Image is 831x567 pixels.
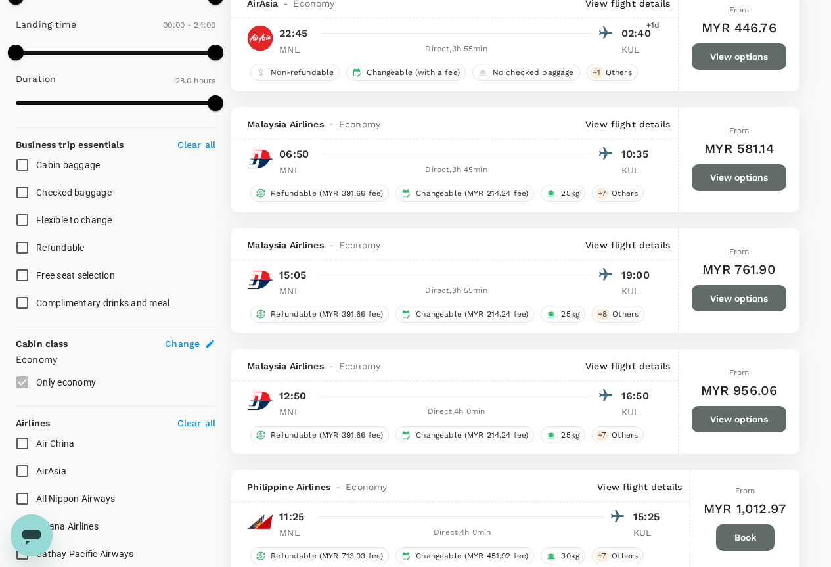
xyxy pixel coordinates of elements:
span: + 7 [595,188,609,199]
p: 19:00 [621,267,654,283]
span: Checked baggage [36,187,112,198]
span: Malaysia Airlines [247,118,324,131]
div: 25kg [541,306,585,323]
span: Economy [339,118,380,131]
p: KUL [621,164,654,177]
p: 12:50 [279,388,306,404]
span: 25kg [556,309,585,320]
div: Changeable (MYR 214.24 fee) [395,185,534,202]
span: Non-refundable [265,67,339,78]
p: MNL [279,526,312,539]
span: Change [165,337,200,350]
img: AK [247,25,273,51]
span: All Nippon Airways [36,493,116,504]
div: Refundable (MYR 391.66 fee) [250,306,389,323]
span: Refundable [36,242,85,253]
p: MNL [279,164,312,177]
span: Others [606,188,643,199]
span: - [324,238,339,252]
p: 10:35 [621,147,654,162]
div: +7Others [592,426,644,443]
div: Refundable (MYR 713.03 fee) [250,547,389,564]
button: View options [692,164,786,191]
div: Changeable (MYR 451.92 fee) [395,547,534,564]
div: Direct , 4h 0min [320,526,604,539]
span: Malaysia Airlines [247,238,324,252]
span: From [729,247,750,256]
span: Others [606,430,643,441]
span: Philippine Airlines [247,480,330,493]
p: 02:40 [621,26,654,41]
span: Air China [36,438,74,449]
span: Flexible to change [36,215,112,225]
p: MNL [279,284,312,298]
p: 11:25 [279,509,304,525]
span: Asiana Airlines [36,521,99,532]
p: 22:45 [279,26,307,41]
span: + 1 [590,67,603,78]
span: + 7 [595,430,609,441]
img: PR [247,509,273,535]
p: KUL [621,43,654,56]
div: +7Others [592,547,644,564]
span: Changeable (MYR 451.92 fee) [411,551,533,562]
p: Duration [16,72,56,85]
span: + 8 [595,309,610,320]
div: Changeable (MYR 214.24 fee) [395,426,534,443]
p: KUL [621,284,654,298]
span: Changeable (with a fee) [361,67,464,78]
span: Refundable (MYR 391.66 fee) [265,309,388,320]
span: Free seat selection [36,270,115,281]
button: View options [692,406,786,432]
button: View options [692,43,786,70]
span: Others [607,309,644,320]
div: No checked baggage [472,64,580,81]
div: Direct , 3h 45min [320,164,593,177]
p: View flight details [585,118,670,131]
img: MH [247,146,273,172]
iframe: Button to launch messaging window [11,514,53,556]
p: 15:25 [633,509,666,525]
span: Complimentary drinks and meal [36,298,169,308]
span: No checked baggage [487,67,579,78]
h6: MYR 446.76 [702,17,776,38]
span: 28.0 hours [175,76,216,85]
p: Economy [16,353,215,366]
h6: MYR 956.06 [701,380,778,401]
span: Refundable (MYR 713.03 fee) [265,551,388,562]
p: KUL [633,526,666,539]
span: Refundable (MYR 391.66 fee) [265,188,388,199]
span: Cabin baggage [36,160,100,170]
button: Book [716,524,775,551]
span: Changeable (MYR 214.24 fee) [411,309,533,320]
span: - [330,480,346,493]
span: + 7 [595,551,609,562]
strong: Business trip essentials [16,139,124,150]
span: Changeable (MYR 214.24 fee) [411,188,533,199]
span: - [324,359,339,373]
div: Direct , 3h 55min [320,43,593,56]
span: 25kg [556,188,585,199]
span: From [729,5,750,14]
div: Changeable (with a fee) [346,64,465,81]
span: AirAsia [36,466,66,476]
span: Others [600,67,637,78]
span: - [324,118,339,131]
div: Non-refundable [250,64,340,81]
span: Economy [346,480,387,493]
span: 00:00 - 24:00 [163,20,215,30]
p: MNL [279,43,312,56]
div: Direct , 4h 0min [320,405,593,419]
p: Landing time [16,18,76,31]
div: Direct , 3h 55min [320,284,593,298]
p: View flight details [597,480,682,493]
span: From [735,486,755,495]
div: Refundable (MYR 391.66 fee) [250,185,389,202]
p: Clear all [177,417,215,430]
span: Only economy [36,377,96,388]
p: 16:50 [621,388,654,404]
span: Economy [339,359,380,373]
span: 30kg [556,551,585,562]
p: View flight details [585,359,670,373]
div: +7Others [592,185,644,202]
